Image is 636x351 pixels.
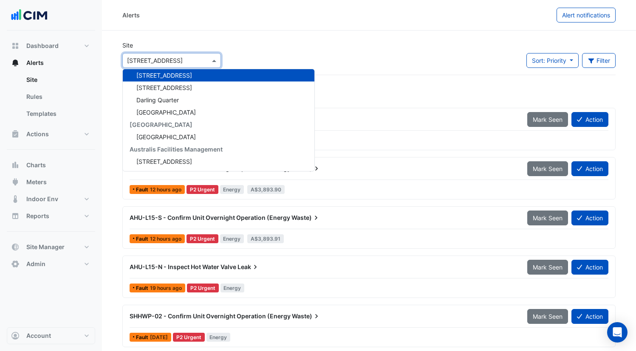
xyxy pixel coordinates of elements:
[220,234,244,243] span: Energy
[26,260,45,268] span: Admin
[136,170,177,177] span: 3-5 Rider Blvd
[136,109,196,116] span: [GEOGRAPHIC_DATA]
[11,59,20,67] app-icon: Alerts
[130,214,290,221] span: AHU-L15-S - Confirm Unit Overnight Operation (Energy
[571,211,608,225] button: Action
[206,333,231,342] span: Energy
[7,256,95,272] button: Admin
[122,11,140,20] div: Alerts
[26,212,49,220] span: Reports
[20,88,95,105] a: Rules
[582,53,616,68] button: Filter
[7,239,95,256] button: Site Manager
[571,112,608,127] button: Action
[122,41,133,50] label: Site
[187,185,218,194] div: P2 Urgent
[187,284,219,292] div: P2 Urgent
[7,174,95,191] button: Meters
[26,178,47,186] span: Meters
[26,42,59,50] span: Dashboard
[527,161,568,176] button: Mark Seen
[237,263,260,271] span: Leak
[11,260,20,268] app-icon: Admin
[123,69,314,171] div: Options List
[150,236,181,242] span: Mon 06-Oct-2025 21:00 AEDT
[136,72,192,79] span: [STREET_ADDRESS]
[26,243,65,251] span: Site Manager
[533,116,563,123] span: Mark Seen
[291,213,320,222] span: Waste)
[571,161,608,176] button: Action
[7,71,95,126] div: Alerts
[26,59,44,67] span: Alerts
[136,133,196,140] span: [GEOGRAPHIC_DATA]
[11,130,20,138] app-icon: Actions
[11,161,20,169] app-icon: Charts
[7,126,95,143] button: Actions
[533,264,563,271] span: Mark Seen
[251,236,280,242] span: A$3,893.91
[7,191,95,208] button: Indoor Env
[10,7,48,24] img: Company Logo
[533,214,563,222] span: Mark Seen
[150,186,181,193] span: Mon 06-Oct-2025 21:00 AEDT
[136,158,192,165] span: [STREET_ADDRESS]
[557,8,616,22] button: Alert notifications
[136,96,179,104] span: Darling Quarter
[7,54,95,71] button: Alerts
[527,260,568,275] button: Mark Seen
[26,161,46,169] span: Charts
[533,313,563,320] span: Mark Seen
[11,195,20,203] app-icon: Indoor Env
[187,234,218,243] div: P2 Urgent
[136,335,150,340] span: Fault
[220,284,245,292] span: Energy
[571,309,608,324] button: Action
[7,208,95,225] button: Reports
[11,212,20,220] app-icon: Reports
[527,211,568,225] button: Mark Seen
[173,333,205,342] div: P2 Urgent
[7,157,95,174] button: Charts
[136,187,150,192] span: Fault
[526,53,579,68] button: Sort: Priority
[7,37,95,54] button: Dashboard
[130,263,236,270] span: AHU-L15-N - Inspect Hot Water Valve
[20,71,95,88] a: Site
[136,236,150,241] span: Fault
[20,105,95,122] a: Templates
[11,42,20,50] app-icon: Dashboard
[571,260,608,275] button: Action
[527,309,568,324] button: Mark Seen
[11,178,20,186] app-icon: Meters
[136,286,150,291] span: Fault
[130,312,291,320] span: SHHWP-02 - Confirm Unit Overnight Operation (Energy
[527,112,568,127] button: Mark Seen
[26,331,51,340] span: Account
[292,312,321,320] span: Waste)
[607,322,628,343] div: Open Intercom Messenger
[130,121,192,128] span: [GEOGRAPHIC_DATA]
[11,243,20,251] app-icon: Site Manager
[26,130,49,138] span: Actions
[150,285,182,291] span: Mon 06-Oct-2025 14:00 AEDT
[136,84,192,91] span: [STREET_ADDRESS]
[130,146,223,153] span: Australis Facilities Management
[562,11,610,19] span: Alert notifications
[220,185,244,194] span: Energy
[532,57,566,64] span: Sort: Priority
[251,186,281,193] span: A$3,893.90
[26,195,58,203] span: Indoor Env
[150,334,168,340] span: Mon 06-Oct-2025 01:15 AEDT
[533,165,563,172] span: Mark Seen
[7,327,95,344] button: Account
